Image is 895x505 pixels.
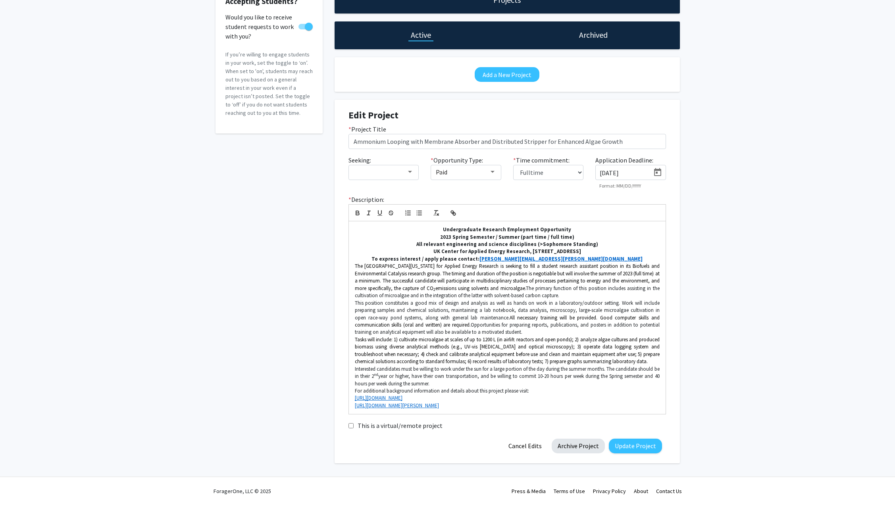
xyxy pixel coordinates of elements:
[431,155,483,165] label: Opportunity Type:
[634,488,648,495] a: About
[579,29,608,41] h1: Archived
[656,488,682,495] a: Contact Us
[355,366,660,387] p: Interested candidates must be willing to work under the sun for a large portion of the day during...
[355,395,402,401] a: [URL][DOMAIN_NAME]
[355,336,661,365] span: Tasks will include: 1) cultivate microalgae at scales of up to 1200 L (in airlift reactors and op...
[552,439,605,453] button: Archive Project
[436,168,447,176] span: Paid
[502,439,548,453] button: Cancel Edits
[358,421,443,430] label: This is a virtual/remote project
[355,402,439,409] a: [URL][DOMAIN_NAME][PERSON_NAME]
[475,67,539,82] button: Add a New Project
[355,314,661,328] span: All necessary training will be provided. Good computer skills and communication skills (oral and ...
[433,248,581,255] strong: UK Center for Applied Energy Research, [STREET_ADDRESS]
[374,372,378,377] sup: nd
[416,241,598,248] strong: All relevant engineering and science disciplines (>Sophomore Standing)
[512,488,546,495] a: Press & Media
[348,124,386,134] label: Project Title
[435,285,526,292] span: emissions using solvents and microalgae.
[225,12,295,41] span: Would you like to receive student requests to work with you?
[371,255,479,262] strong: To express interest / apply please contact:
[599,183,641,189] mat-hint: Format: MM/DD/YYYY
[479,255,643,262] a: [PERSON_NAME][EMAIL_ADDRESS][PERSON_NAME][DOMAIN_NAME]
[440,234,574,240] strong: 2023 Spring Semester / Summer (part time / full time)
[355,387,660,395] p: For additional background information and details about this project please visit:
[609,439,662,453] button: Update Project
[348,109,398,121] strong: Edit Project
[355,300,660,336] p: This position constitutes a good mix of design and analysis as well as hands on work in a laborat...
[443,226,571,233] strong: Undergraduate Research Employment Opportunity
[595,155,653,165] label: Application Deadline:
[554,488,585,495] a: Terms of Use
[355,263,660,299] p: The primary function of this position includes assisting in the cultivation of microalgae and in ...
[225,50,313,117] p: If you’re willing to engage students in your work, set the toggle to ‘on’. When set to 'on', stud...
[348,195,384,204] label: Description:
[433,287,435,292] sub: 2
[355,263,661,291] span: The [GEOGRAPHIC_DATA][US_STATE] for Applied Energy Research is seeking to fill a student research...
[593,488,626,495] a: Privacy Policy
[650,165,666,180] button: Open calendar
[513,155,570,165] label: Time commitment:
[348,155,371,165] label: Seeking:
[6,469,34,499] iframe: Chat
[411,29,431,41] h1: Active
[214,477,271,505] div: ForagerOne, LLC © 2025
